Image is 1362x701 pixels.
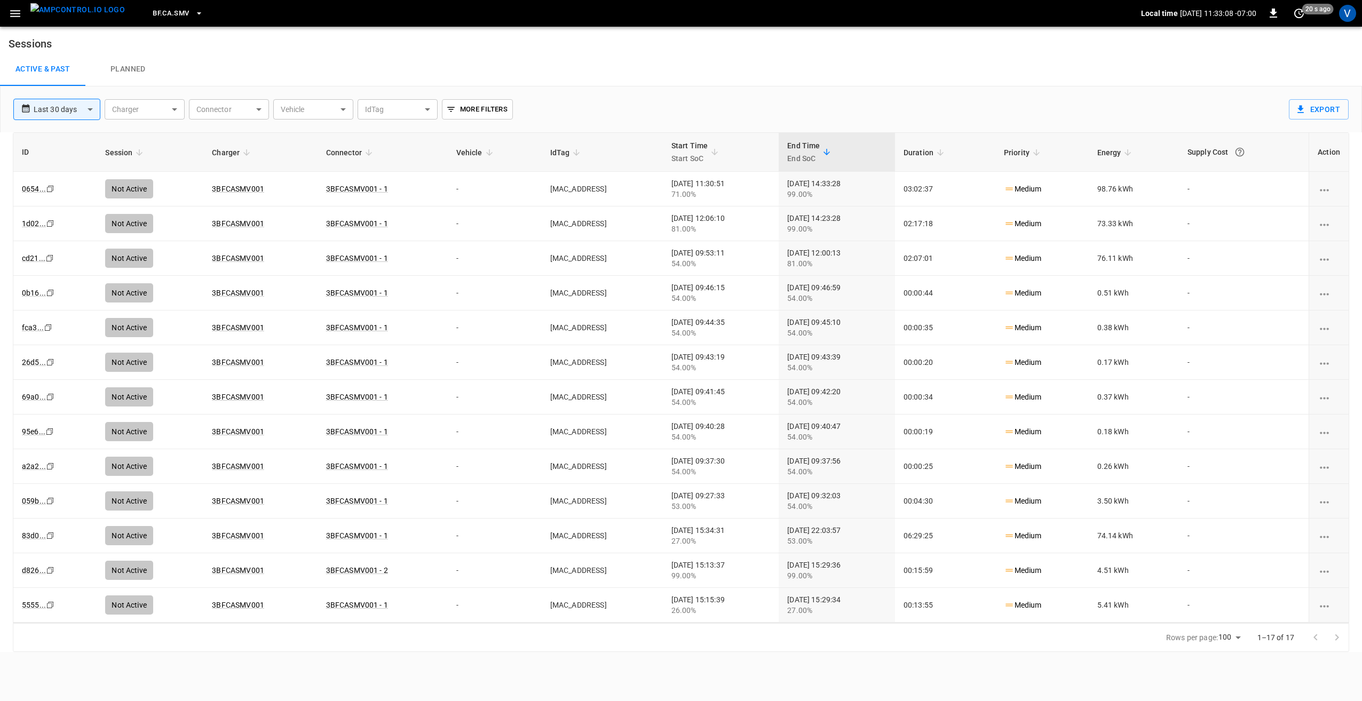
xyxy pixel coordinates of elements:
a: 3BFCASMV001 [212,601,264,609]
a: 3BFCASMV001 - 1 [326,289,388,297]
p: Medium [1004,218,1042,229]
td: [MAC_ADDRESS] [542,276,663,310]
td: - [1179,345,1309,380]
p: End SoC [787,152,820,165]
td: - [1179,553,1309,588]
a: 3BFCASMV001 - 1 [326,393,388,401]
div: 54.00% [787,362,886,373]
div: [DATE] 09:40:28 [671,421,771,442]
td: 0.17 kWh [1089,345,1179,380]
td: 00:00:25 [895,449,995,484]
a: cd21... [22,254,45,262]
div: Not Active [105,353,153,372]
button: BF.CA.SMV [148,3,207,24]
a: 3BFCASMV001 [212,531,264,540]
div: Not Active [105,387,153,407]
td: 0.26 kWh [1089,449,1179,484]
td: - [448,241,542,276]
span: End TimeEnd SoC [787,139,834,165]
td: 0.51 kWh [1089,276,1179,310]
div: copy [45,391,56,403]
p: Medium [1004,288,1042,299]
div: Not Active [105,526,153,545]
td: [MAC_ADDRESS] [542,415,663,449]
td: [MAC_ADDRESS] [542,172,663,206]
div: Not Active [105,214,153,233]
span: Duration [904,146,947,159]
td: 0.38 kWh [1089,310,1179,345]
span: Charger [212,146,254,159]
p: Start SoC [671,152,708,165]
a: 3BFCASMV001 - 1 [326,427,388,436]
p: 1–17 of 17 [1257,632,1295,643]
div: Supply Cost [1187,142,1300,162]
td: 0.37 kWh [1089,380,1179,415]
td: - [448,519,542,553]
button: set refresh interval [1290,5,1308,22]
div: copy [45,183,56,195]
td: - [448,345,542,380]
td: 00:15:59 [895,553,995,588]
td: - [1179,380,1309,415]
span: Priority [1004,146,1043,159]
td: - [448,172,542,206]
div: Not Active [105,422,153,441]
div: copy [45,564,56,576]
div: 54.00% [671,466,771,477]
div: Not Active [105,283,153,302]
td: [MAC_ADDRESS] [542,449,663,484]
td: - [448,588,542,623]
div: [DATE] 15:13:37 [671,560,771,581]
div: 54.00% [671,432,771,442]
div: [DATE] 09:45:10 [787,317,886,338]
td: [MAC_ADDRESS] [542,241,663,276]
span: 20 s ago [1302,4,1334,14]
td: - [1179,484,1309,519]
td: 0.18 kWh [1089,415,1179,449]
td: - [448,484,542,519]
div: profile-icon [1339,5,1356,22]
a: 059b... [22,497,46,505]
div: charging session options [1318,253,1340,264]
div: sessions table [13,132,1349,623]
p: Medium [1004,253,1042,264]
span: Connector [326,146,376,159]
span: BF.CA.SMV [153,7,189,20]
div: Start Time [671,139,708,165]
td: 74.14 kWh [1089,519,1179,553]
a: Planned [85,52,171,86]
div: 54.00% [671,397,771,408]
td: 00:00:35 [895,310,995,345]
p: Medium [1004,392,1042,403]
a: 3BFCASMV001 - 1 [326,601,388,609]
a: 3BFCASMV001 [212,219,264,228]
div: 54.00% [787,328,886,338]
td: [MAC_ADDRESS] [542,206,663,241]
div: 53.00% [787,536,886,546]
td: [MAC_ADDRESS] [542,553,663,588]
td: 4.51 kWh [1089,553,1179,588]
div: 54.00% [671,328,771,338]
td: 00:00:34 [895,380,995,415]
div: 54.00% [787,501,886,512]
div: End Time [787,139,820,165]
td: 3.50 kWh [1089,484,1179,519]
a: a2a2... [22,462,46,471]
p: Medium [1004,600,1042,611]
a: 3BFCASMV001 [212,358,264,367]
div: [DATE] 15:29:36 [787,560,886,581]
div: [DATE] 15:15:39 [671,594,771,616]
div: copy [45,460,56,472]
td: - [448,206,542,241]
div: Not Active [105,595,153,615]
p: Medium [1004,426,1042,437]
div: 54.00% [787,293,886,304]
div: charging session options [1318,426,1340,437]
a: 5555... [22,601,46,609]
div: copy [45,218,56,229]
div: Not Active [105,457,153,476]
div: Last 30 days [34,99,100,120]
p: Local time [1141,8,1178,19]
a: 3BFCASMV001 - 1 [326,531,388,540]
a: d826... [22,566,46,575]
